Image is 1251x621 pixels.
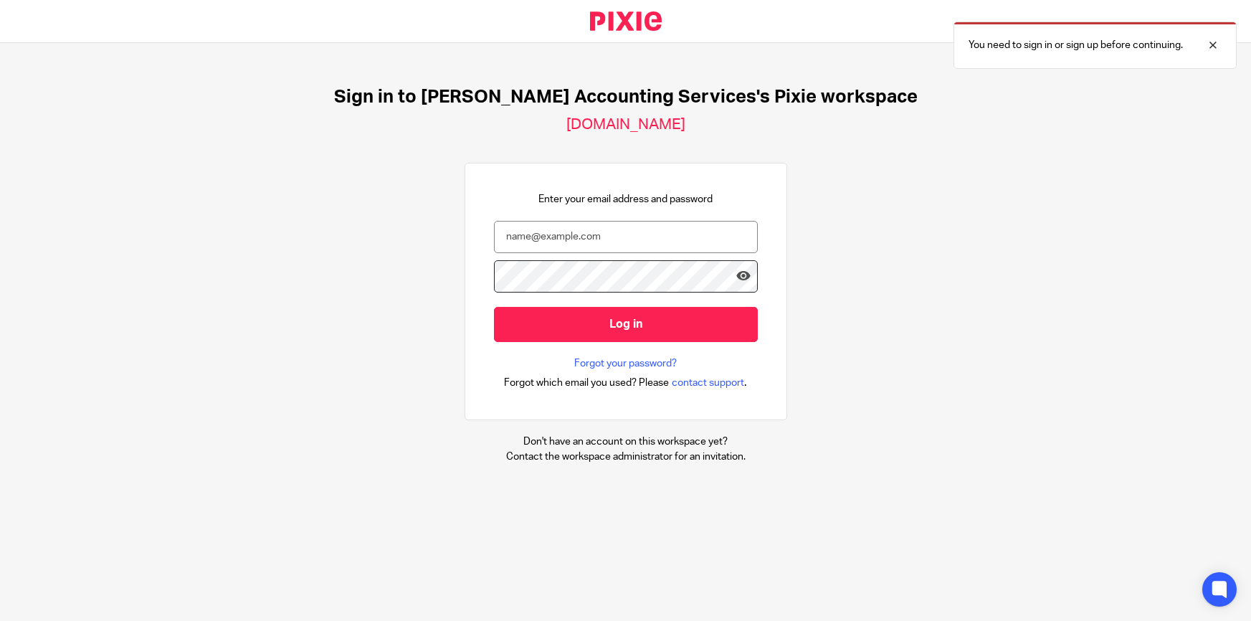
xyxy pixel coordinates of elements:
[506,435,746,449] p: Don't have an account on this workspace yet?
[504,374,747,391] div: .
[969,38,1183,52] p: You need to sign in or sign up before continuing.
[494,221,758,253] input: name@example.com
[494,307,758,342] input: Log in
[566,115,685,134] h2: [DOMAIN_NAME]
[574,356,677,371] a: Forgot your password?
[504,376,669,390] span: Forgot which email you used? Please
[672,376,744,390] span: contact support
[538,192,713,207] p: Enter your email address and password
[506,450,746,464] p: Contact the workspace administrator for an invitation.
[334,86,918,108] h1: Sign in to [PERSON_NAME] Accounting Services's Pixie workspace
